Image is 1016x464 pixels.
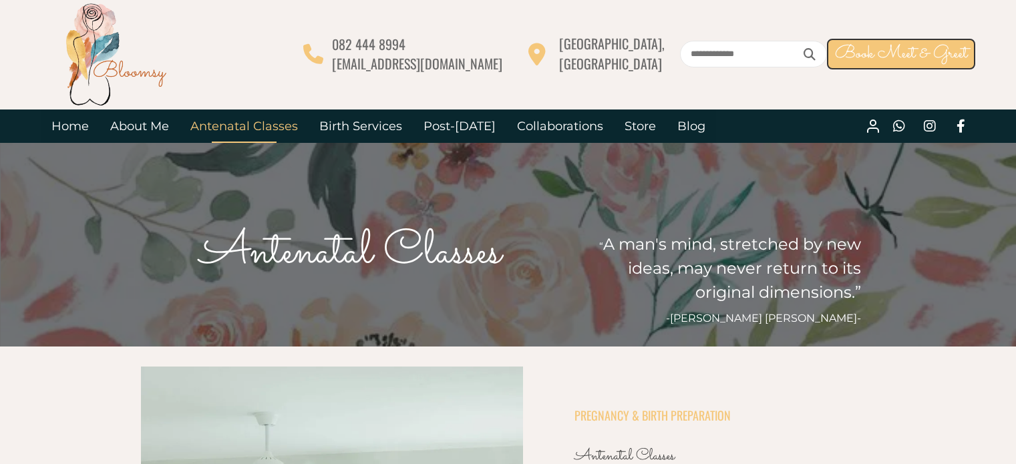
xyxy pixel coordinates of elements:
[100,109,180,143] a: About Me
[614,109,667,143] a: Store
[599,240,603,252] span: “
[413,109,506,143] a: Post-[DATE]
[506,109,614,143] a: Collaborations
[62,1,169,107] img: Bloomsy
[667,109,716,143] a: Blog
[200,218,501,288] span: Antenatal Classes
[835,41,967,67] span: Book Meet & Greet
[855,282,861,302] span: ”
[41,109,100,143] a: Home
[332,53,502,73] span: [EMAIL_ADDRESS][DOMAIN_NAME]
[309,109,413,143] a: Birth Services
[559,53,662,73] span: [GEOGRAPHIC_DATA]
[666,312,861,324] span: -[PERSON_NAME] [PERSON_NAME]-
[574,407,731,424] span: PREGNANCY & BIRTH PREPARATION
[827,39,975,69] a: Book Meet & Greet
[559,33,665,53] span: [GEOGRAPHIC_DATA],
[603,234,861,302] span: A man's mind, stretched by new ideas, may never return to its original dimensions.
[332,34,405,54] span: 082 444 8994
[180,109,309,143] a: Antenatal Classes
